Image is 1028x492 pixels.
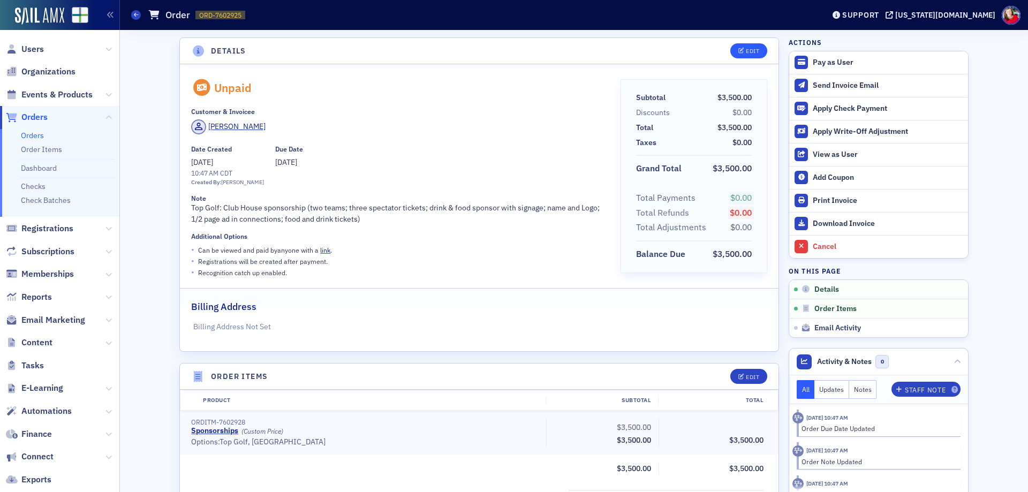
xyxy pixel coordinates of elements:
[191,437,539,447] div: Options: Top Golf, [GEOGRAPHIC_DATA]
[21,428,52,440] span: Finance
[814,380,849,399] button: Updates
[198,245,332,255] p: Can be viewed and paid by anyone with a .
[21,145,62,154] a: Order Items
[21,111,48,123] span: Orders
[849,380,877,399] button: Notes
[875,355,889,368] span: 0
[746,48,759,54] div: Edit
[813,173,963,183] div: Add Coupon
[21,66,75,78] span: Organizations
[813,150,963,160] div: View as User
[717,93,752,102] span: $3,500.00
[813,104,963,113] div: Apply Check Payment
[21,382,63,394] span: E-Learning
[729,435,764,445] span: $3,500.00
[191,108,255,116] div: Customer & Invoicee
[806,414,848,421] time: 8/27/2025 10:47 AM
[792,412,804,423] div: Activity
[21,181,46,191] a: Checks
[891,382,961,397] button: Staff Note
[191,418,539,426] div: ORDITM-7602928
[214,81,252,95] div: Unpaid
[193,321,766,332] p: Billing Address Not Set
[6,43,44,55] a: Users
[21,246,74,258] span: Subscriptions
[636,221,710,234] span: Total Adjustments
[218,169,232,177] span: CDT
[746,374,759,380] div: Edit
[814,285,839,294] span: Details
[732,108,752,117] span: $0.00
[21,314,85,326] span: Email Marketing
[191,267,194,278] span: •
[6,246,74,258] a: Subscriptions
[789,37,822,47] h4: Actions
[6,474,51,486] a: Exports
[636,137,656,148] div: Taxes
[21,131,44,140] a: Orders
[72,7,88,24] img: SailAMX
[813,81,963,90] div: Send Invoice Email
[789,166,968,189] button: Add Coupon
[617,422,651,432] span: $3,500.00
[221,178,264,187] div: [PERSON_NAME]
[789,235,968,258] button: Cancel
[813,219,963,229] div: Download Invoice
[842,10,879,20] div: Support
[6,268,74,280] a: Memberships
[6,405,72,417] a: Automations
[6,360,44,372] a: Tasks
[191,194,206,202] div: Note
[191,169,218,177] time: 10:47 AM
[636,162,685,175] span: Grand Total
[636,192,699,205] span: Total Payments
[792,478,804,489] div: Activity
[15,7,64,25] img: SailAMX
[802,423,953,433] div: Order Due Date Updated
[730,43,767,58] button: Edit
[199,11,241,20] span: ORD-7602925
[320,246,330,254] a: link
[789,120,968,143] button: Apply Write-Off Adjustment
[789,97,968,120] button: Apply Check Payment
[241,427,283,435] div: (Custom Price)
[789,51,968,74] button: Pay as User
[617,435,651,445] span: $3,500.00
[789,143,968,166] button: View as User
[211,371,268,382] h4: Order Items
[814,304,857,314] span: Order Items
[21,451,54,463] span: Connect
[886,11,999,19] button: [US_STATE][DOMAIN_NAME]
[198,268,287,277] p: Recognition catch up enabled.
[191,300,256,314] h2: Billing Address
[636,137,660,148] span: Taxes
[21,195,71,205] a: Check Batches
[6,66,75,78] a: Organizations
[636,92,666,103] div: Subtotal
[6,291,52,303] a: Reports
[813,127,963,137] div: Apply Write-Off Adjustment
[730,369,767,384] button: Edit
[895,10,995,20] div: [US_STATE][DOMAIN_NAME]
[730,222,752,232] span: $0.00
[813,242,963,252] div: Cancel
[191,244,194,255] span: •
[21,291,52,303] span: Reports
[802,457,953,466] div: Order Note Updated
[6,314,85,326] a: Email Marketing
[730,192,752,203] span: $0.00
[21,223,73,234] span: Registrations
[6,337,52,349] a: Content
[636,192,696,205] div: Total Payments
[730,207,752,218] span: $0.00
[1002,6,1021,25] span: Profile
[814,323,861,333] span: Email Activity
[636,248,685,261] div: Balance Due
[191,178,221,186] span: Created By:
[658,396,770,405] div: Total
[21,268,74,280] span: Memberships
[636,107,670,118] div: Discounts
[21,163,57,173] a: Dashboard
[713,248,752,259] span: $3,500.00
